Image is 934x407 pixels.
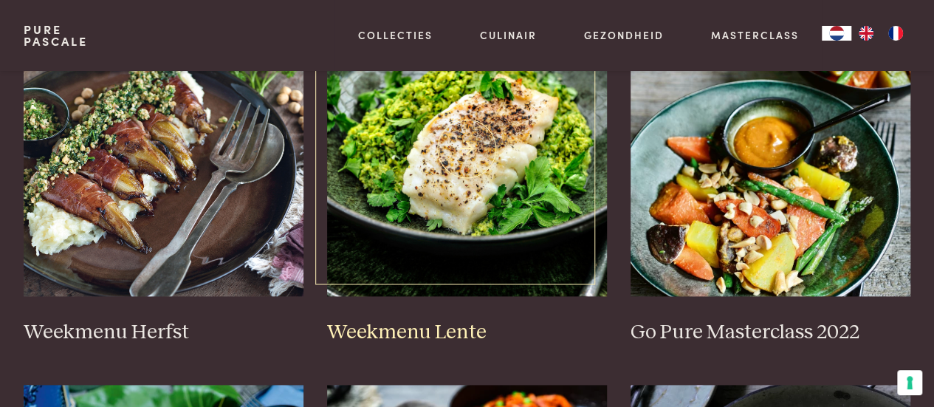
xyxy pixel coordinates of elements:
h3: Go Pure Masterclass 2022 [631,320,910,346]
a: NL [822,26,851,41]
a: Masterclass [710,27,798,43]
a: Weekmenu Lente Weekmenu Lente [327,1,607,345]
h3: Weekmenu Herfst [24,320,303,346]
a: FR [881,26,910,41]
a: Go Pure Masterclass 2022 Go Pure Masterclass 2022 [631,1,910,345]
a: Collecties [358,27,433,43]
img: Go Pure Masterclass 2022 [631,1,910,296]
a: EN [851,26,881,41]
img: Weekmenu Herfst [24,1,303,296]
ul: Language list [851,26,910,41]
button: Uw voorkeuren voor toestemming voor trackingtechnologieën [897,370,922,395]
img: Weekmenu Lente [327,1,607,296]
a: Culinair [480,27,537,43]
a: PurePascale [24,24,88,47]
aside: Language selected: Nederlands [822,26,910,41]
div: Language [822,26,851,41]
a: Weekmenu Herfst Weekmenu Herfst [24,1,303,345]
a: Gezondheid [584,27,664,43]
h3: Weekmenu Lente [327,320,607,346]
